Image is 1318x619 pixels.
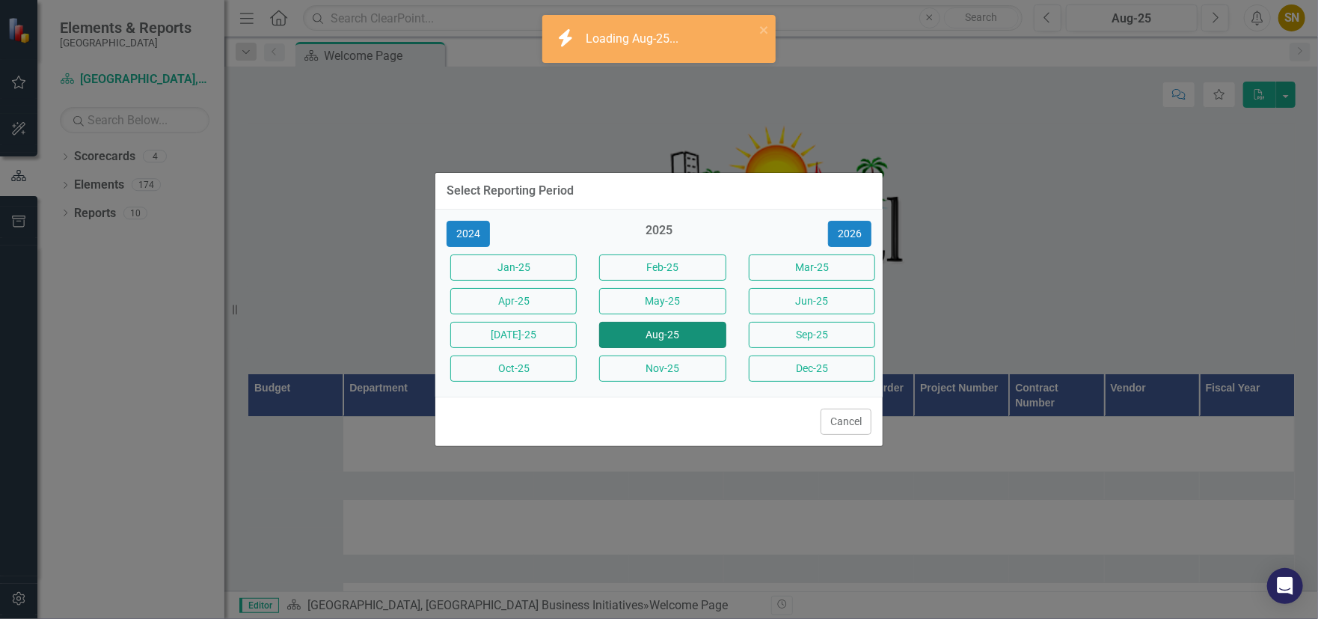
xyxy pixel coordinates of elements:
[749,288,875,314] button: Jun-25
[450,254,577,281] button: Jan-25
[749,322,875,348] button: Sep-25
[1267,568,1303,604] div: Open Intercom Messenger
[447,184,574,198] div: Select Reporting Period
[759,21,770,38] button: close
[599,322,726,348] button: Aug-25
[450,356,577,382] button: Oct-25
[599,254,726,281] button: Feb-25
[749,254,875,281] button: Mar-25
[450,288,577,314] button: Apr-25
[821,409,871,435] button: Cancel
[599,288,726,314] button: May-25
[749,356,875,382] button: Dec-25
[586,31,682,48] div: Loading Aug-25...
[599,356,726,382] button: Nov-25
[828,221,871,247] button: 2026
[447,221,490,247] button: 2024
[450,322,577,348] button: [DATE]-25
[595,222,722,247] div: 2025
